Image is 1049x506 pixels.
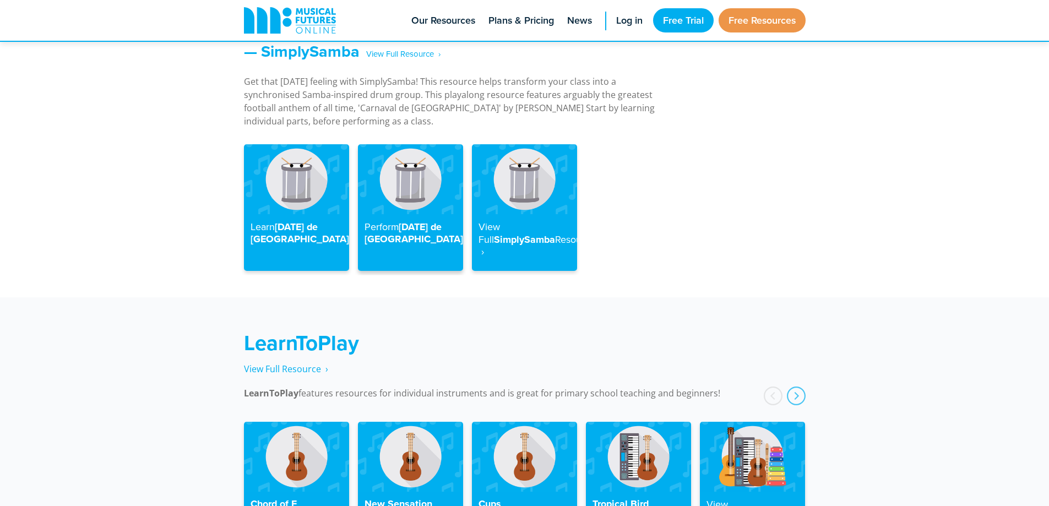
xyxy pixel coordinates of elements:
[244,387,806,400] p: features resources for individual instruments and is great for primary school teaching and beginn...
[365,220,399,233] strong: Perform
[479,221,570,258] h4: SimplySamba
[616,13,643,28] span: Log in
[567,13,592,28] span: News
[719,8,806,32] a: Free Resources
[764,387,782,405] div: prev
[244,40,441,63] a: — SimplySamba‎ ‎ ‎ View Full Resource‎‏‏‎ ‎ ›
[244,363,328,376] a: View Full Resource‎‏‏‎ ‎ ›
[479,232,595,259] strong: Resource ‎ ›
[244,144,349,271] a: Learn[DATE] de [GEOGRAPHIC_DATA]
[472,144,577,271] a: View FullSimplySambaResource ‎ ›
[251,221,343,245] h4: [DATE] de [GEOGRAPHIC_DATA]
[244,387,298,399] strong: LearnToPlay
[244,328,359,358] strong: LearnToPlay
[244,363,328,375] span: View Full Resource‎‏‏‎ ‎ ›
[244,75,673,128] p: Get that [DATE] feeling with SimplySamba! This resource helps transform your class into a synchro...
[365,221,456,245] h4: [DATE] de [GEOGRAPHIC_DATA]
[251,220,275,233] strong: Learn
[653,8,714,32] a: Free Trial
[479,220,500,246] strong: View Full
[411,13,475,28] span: Our Resources
[787,387,806,405] div: next
[488,13,554,28] span: Plans & Pricing
[360,45,441,64] span: ‎ ‎ ‎ View Full Resource‎‏‏‎ ‎ ›
[358,144,463,271] a: Perform[DATE] de [GEOGRAPHIC_DATA]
